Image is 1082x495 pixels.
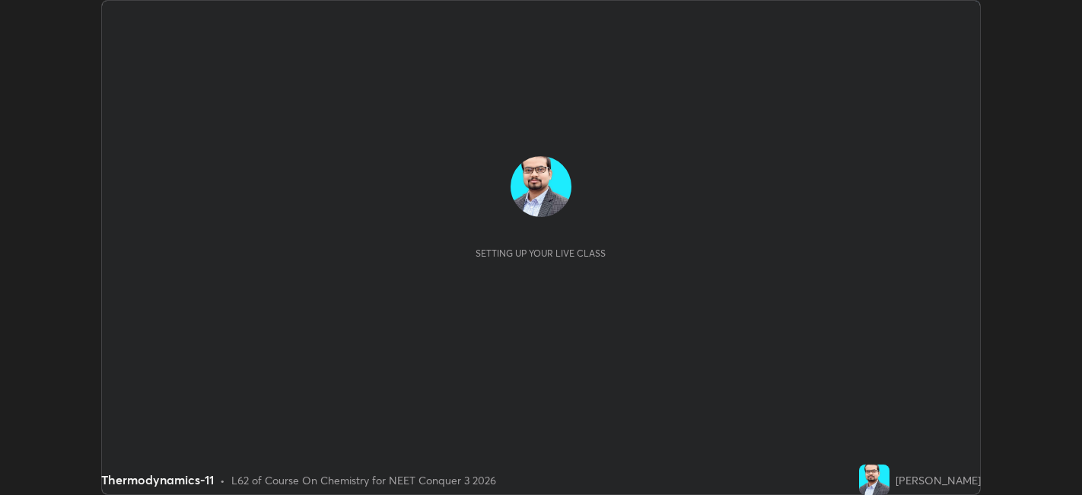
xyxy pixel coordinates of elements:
div: • [220,472,225,488]
div: [PERSON_NAME] [896,472,981,488]
img: 575f463803b64d1597248aa6fa768815.jpg [511,156,571,217]
div: Setting up your live class [476,247,606,259]
div: Thermodynamics-11 [101,471,214,489]
img: 575f463803b64d1597248aa6fa768815.jpg [859,465,889,495]
div: L62 of Course On Chemistry for NEET Conquer 3 2026 [231,472,496,488]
